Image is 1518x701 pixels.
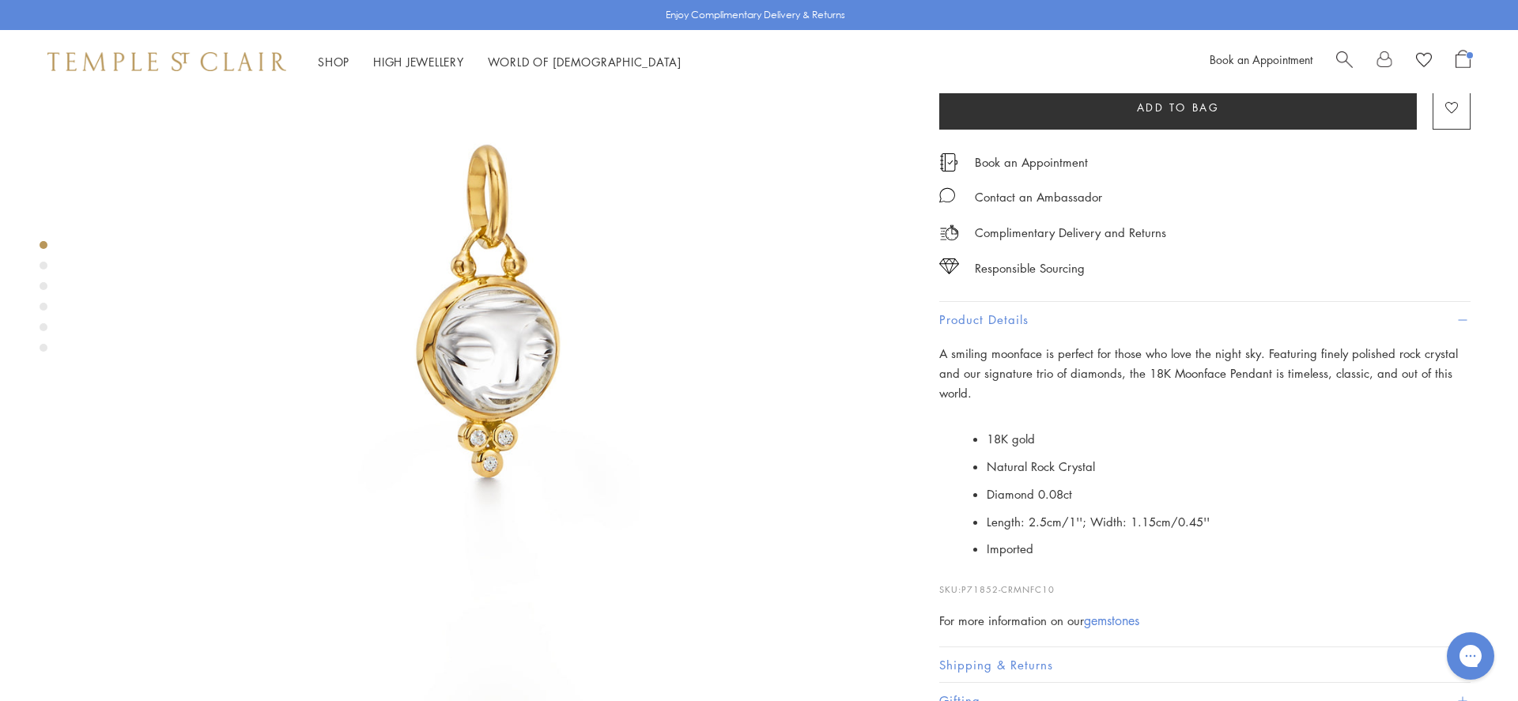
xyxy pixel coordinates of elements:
p: A smiling moonface is perfect for those who love the night sky. Featuring finely polished rock cr... [939,345,1471,403]
img: icon_sourcing.svg [939,258,959,274]
a: Open Shopping Bag [1456,50,1471,73]
a: World of [DEMOGRAPHIC_DATA]World of [DEMOGRAPHIC_DATA] [488,54,682,70]
span: Add to bag [1137,100,1220,117]
div: Product gallery navigation [40,237,47,364]
img: icon_appointment.svg [939,153,958,171]
span: Length: 2.5cm/1''; Width: 1.15cm/0.45'' [987,514,1210,530]
div: Contact an Ambassador [975,187,1102,207]
div: For more information on our [939,611,1471,631]
iframe: Gorgias live chat messenger [1439,627,1502,685]
a: High JewelleryHigh Jewellery [373,54,464,70]
nav: Main navigation [318,52,682,72]
div: Responsible Sourcing [975,258,1085,278]
a: Book an Appointment [975,154,1088,171]
a: Search [1336,50,1353,73]
span: Natural Rock Crystal [987,459,1095,475]
button: Product Details [939,303,1471,338]
span: 18K gold [987,432,1035,447]
a: ShopShop [318,54,349,70]
button: Add to bag [939,86,1417,130]
span: P71852-CRMNFC10 [961,584,1055,596]
a: View Wishlist [1416,50,1432,73]
p: SKU: [939,567,1471,597]
a: gemstones [1084,612,1139,629]
img: Temple St. Clair [47,52,286,71]
span: Imported [987,541,1033,557]
p: Complimentary Delivery and Returns [975,223,1166,243]
button: Shipping & Returns [939,647,1471,683]
span: Diamond 0.08ct [987,486,1072,502]
img: MessageIcon-01_2.svg [939,187,955,203]
p: Enjoy Complimentary Delivery & Returns [666,7,845,23]
img: icon_delivery.svg [939,223,959,243]
a: Book an Appointment [1210,51,1312,67]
